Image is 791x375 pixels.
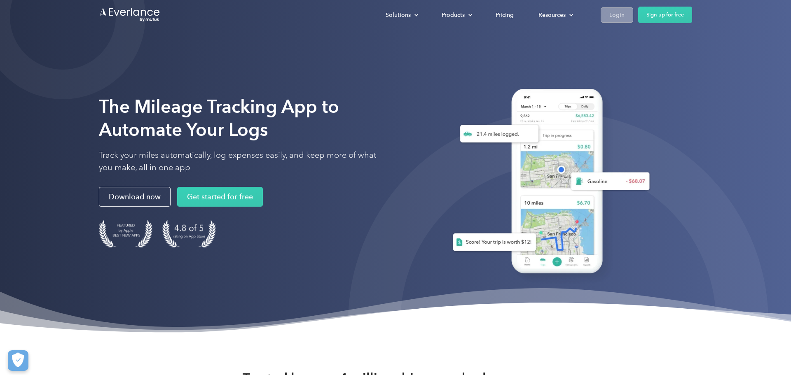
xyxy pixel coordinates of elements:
div: Login [609,10,625,20]
img: 4.9 out of 5 stars on the app store [162,220,216,248]
div: Products [442,10,465,20]
div: Resources [538,10,566,20]
div: Solutions [377,8,425,22]
img: Everlance, mileage tracker app, expense tracking app [440,81,656,286]
div: Resources [530,8,580,22]
p: Track your miles automatically, log expenses easily, and keep more of what you make, all in one app [99,149,387,174]
a: Login [601,7,633,23]
a: Sign up for free [638,7,692,23]
strong: The Mileage Tracking App to Automate Your Logs [99,95,339,140]
a: Pricing [487,8,522,22]
a: Go to homepage [99,7,161,23]
button: Cookies Settings [8,350,28,371]
div: Solutions [386,10,411,20]
a: Get started for free [177,187,263,207]
img: Badge for Featured by Apple Best New Apps [99,220,152,248]
div: Products [433,8,479,22]
a: Download now [99,187,171,207]
div: Pricing [496,10,514,20]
